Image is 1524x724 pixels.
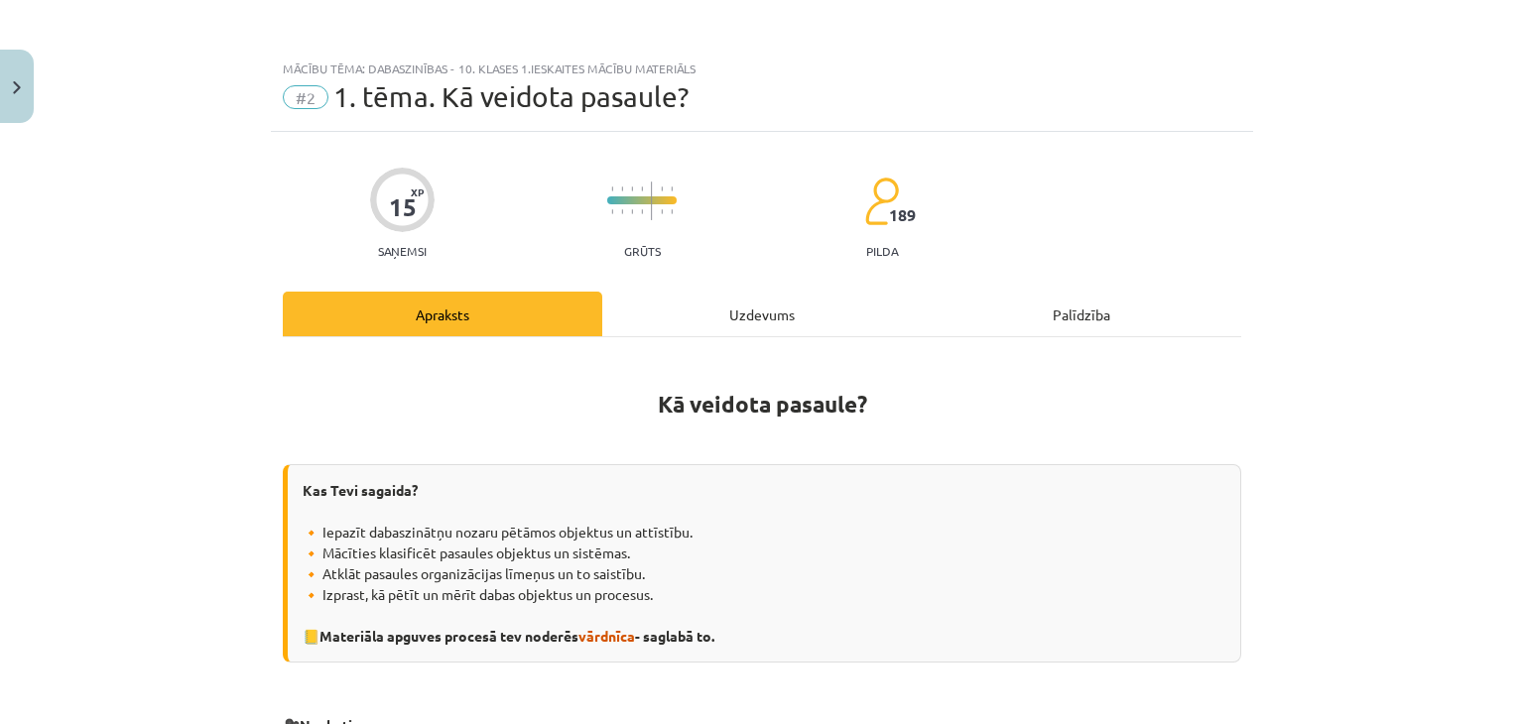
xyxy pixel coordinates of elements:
[922,292,1241,336] div: Palīdzība
[641,209,643,214] img: icon-short-line-57e1e144782c952c97e751825c79c345078a6d821885a25fce030b3d8c18986b.svg
[641,186,643,191] img: icon-short-line-57e1e144782c952c97e751825c79c345078a6d821885a25fce030b3d8c18986b.svg
[319,627,714,645] strong: Materiāla apguves procesā tev noderēs - saglabā to.
[283,292,602,336] div: Apraksts
[411,186,424,197] span: XP
[283,464,1241,663] div: 🔸 Iepazīt dabaszinātņu nozaru pētāmos objektus un attīstību. 🔸 Mācīties klasificēt pasaules objek...
[864,177,899,226] img: students-c634bb4e5e11cddfef0936a35e636f08e4e9abd3cc4e673bd6f9a4125e45ecb1.svg
[671,186,673,191] img: icon-short-line-57e1e144782c952c97e751825c79c345078a6d821885a25fce030b3d8c18986b.svg
[602,292,922,336] div: Uzdevums
[631,186,633,191] img: icon-short-line-57e1e144782c952c97e751825c79c345078a6d821885a25fce030b3d8c18986b.svg
[13,81,21,94] img: icon-close-lesson-0947bae3869378f0d4975bcd49f059093ad1ed9edebbc8119c70593378902aed.svg
[631,209,633,214] img: icon-short-line-57e1e144782c952c97e751825c79c345078a6d821885a25fce030b3d8c18986b.svg
[611,186,613,191] img: icon-short-line-57e1e144782c952c97e751825c79c345078a6d821885a25fce030b3d8c18986b.svg
[671,209,673,214] img: icon-short-line-57e1e144782c952c97e751825c79c345078a6d821885a25fce030b3d8c18986b.svg
[621,209,623,214] img: icon-short-line-57e1e144782c952c97e751825c79c345078a6d821885a25fce030b3d8c18986b.svg
[303,481,418,499] strong: Kas Tevi sagaida?
[661,186,663,191] img: icon-short-line-57e1e144782c952c97e751825c79c345078a6d821885a25fce030b3d8c18986b.svg
[578,627,635,645] a: vārdnīca
[370,244,435,258] p: Saņemsi
[624,244,661,258] p: Grūts
[658,390,867,419] strong: Kā veidota pasaule?
[283,61,1241,75] div: Mācību tēma: Dabaszinības - 10. klases 1.ieskaites mācību materiāls
[389,193,417,221] div: 15
[333,80,689,113] span: 1. tēma. Kā veidota pasaule?
[661,209,663,214] img: icon-short-line-57e1e144782c952c97e751825c79c345078a6d821885a25fce030b3d8c18986b.svg
[889,206,916,224] span: 189
[621,186,623,191] img: icon-short-line-57e1e144782c952c97e751825c79c345078a6d821885a25fce030b3d8c18986b.svg
[651,181,653,220] img: icon-long-line-d9ea69661e0d244f92f715978eff75569469978d946b2353a9bb055b3ed8787d.svg
[866,244,898,258] p: pilda
[283,85,328,109] span: #2
[611,209,613,214] img: icon-short-line-57e1e144782c952c97e751825c79c345078a6d821885a25fce030b3d8c18986b.svg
